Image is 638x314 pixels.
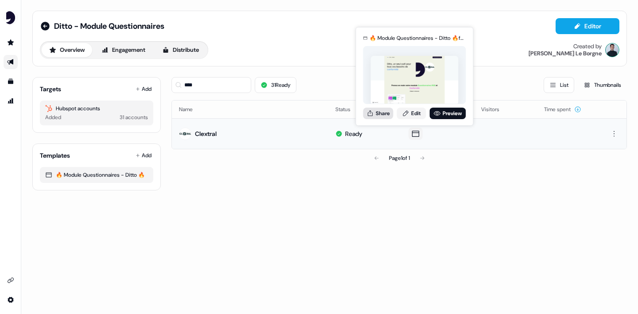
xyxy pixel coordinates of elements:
[556,23,619,32] a: Editor
[134,83,153,95] button: Add
[481,101,510,117] button: Visitors
[389,154,410,163] div: Page 1 of 1
[120,113,148,122] div: 31 accounts
[45,171,148,179] div: 🔥 Module Questionnaires - Ditto 🔥
[605,43,619,57] img: Ugo
[335,101,361,117] button: Status
[4,293,18,307] a: Go to integrations
[370,34,466,43] div: 🔥 Module Questionnaires - Ditto 🔥 for Clextral
[430,108,466,119] a: Preview
[195,129,217,138] div: Clextral
[179,101,203,117] button: Name
[40,85,61,93] div: Targets
[371,56,459,105] img: asset preview
[45,104,148,113] div: Hubspot accounts
[4,55,18,69] a: Go to outbound experience
[529,50,602,57] div: [PERSON_NAME] Le Borgne
[40,151,70,160] div: Templates
[345,129,362,138] div: Ready
[255,77,296,93] button: 31Ready
[45,113,61,122] div: Added
[155,43,206,57] button: Distribute
[544,77,574,93] button: List
[4,273,18,287] a: Go to integrations
[134,149,153,162] button: Add
[363,108,393,119] button: Share
[397,108,426,119] a: Edit
[94,43,153,57] button: Engagement
[54,21,164,31] span: Ditto - Module Questionnaires
[42,43,92,57] button: Overview
[544,101,581,117] button: Time spent
[556,18,619,34] button: Editor
[4,94,18,108] a: Go to attribution
[4,74,18,89] a: Go to templates
[4,35,18,50] a: Go to prospects
[578,77,627,93] button: Thumbnails
[573,43,602,50] div: Created by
